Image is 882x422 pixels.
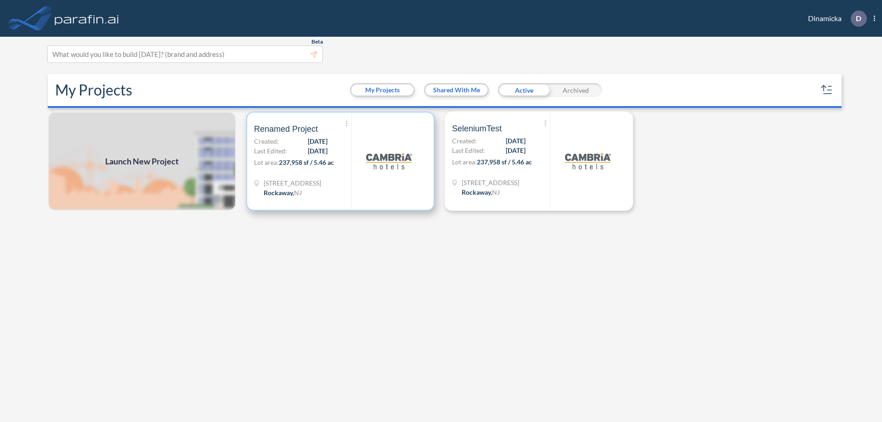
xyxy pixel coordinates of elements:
[264,188,302,197] div: Rockaway, NJ
[492,188,500,196] span: NJ
[55,81,132,99] h2: My Projects
[452,123,502,134] span: SeleniumTest
[565,138,611,184] img: logo
[498,83,550,97] div: Active
[425,84,487,96] button: Shared With Me
[308,136,328,146] span: [DATE]
[794,11,875,27] div: Dinamicka
[264,189,294,197] span: Rockaway ,
[254,146,287,156] span: Last Edited:
[351,84,413,96] button: My Projects
[311,38,323,45] span: Beta
[264,178,321,188] span: 321 Mt Hope Ave
[477,158,532,166] span: 237,958 sf / 5.46 ac
[462,178,519,187] span: 321 Mt Hope Ave
[452,136,477,146] span: Created:
[452,146,485,155] span: Last Edited:
[294,189,302,197] span: NJ
[279,158,334,166] span: 237,958 sf / 5.46 ac
[254,158,279,166] span: Lot area:
[462,188,492,196] span: Rockaway ,
[856,14,861,23] p: D
[308,146,328,156] span: [DATE]
[105,155,179,168] span: Launch New Project
[506,136,526,146] span: [DATE]
[366,138,412,184] img: logo
[462,187,500,197] div: Rockaway, NJ
[506,146,526,155] span: [DATE]
[53,9,121,28] img: logo
[820,83,834,97] button: sort
[254,136,279,146] span: Created:
[48,112,236,211] img: add
[550,83,602,97] div: Archived
[452,158,477,166] span: Lot area:
[48,112,236,211] a: Launch New Project
[254,124,318,135] span: Renamed Project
